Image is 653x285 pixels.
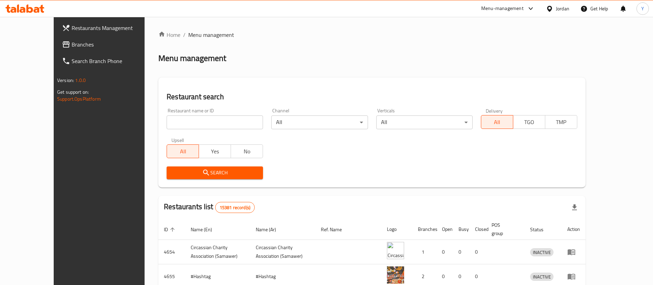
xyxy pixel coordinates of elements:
span: POS group [492,221,516,237]
img: #Hashtag [387,266,404,284]
span: Name (Ar) [256,225,285,234]
div: INACTIVE [530,273,554,281]
li: / [183,31,186,39]
td: 0 [470,240,486,264]
div: Menu-management [481,4,524,13]
div: All [376,115,473,129]
span: TMP [548,117,575,127]
h2: Restaurants list [164,202,255,213]
th: Branches [412,219,436,240]
span: INACTIVE [530,273,554,281]
span: TGO [516,117,543,127]
button: Search [167,166,263,179]
div: Export file [566,199,583,216]
span: All [484,117,510,127]
span: 1.0.0 [75,76,86,85]
button: No [231,144,263,158]
th: Open [436,219,453,240]
span: Branches [72,40,157,49]
button: Yes [199,144,231,158]
span: Name (En) [191,225,221,234]
td: 1 [412,240,436,264]
div: Menu [567,248,580,256]
td: ​Circassian ​Charity ​Association​ (Samawer) [250,240,315,264]
span: No [234,146,260,156]
th: Busy [453,219,470,240]
span: Ref. Name [321,225,351,234]
button: All [481,115,513,129]
h2: Menu management [158,53,226,64]
th: Logo [381,219,412,240]
span: Status [530,225,552,234]
span: Yes [202,146,228,156]
th: Action [562,219,586,240]
button: TGO [513,115,545,129]
td: 0 [436,240,453,264]
span: Restaurants Management [72,24,157,32]
label: Delivery [486,108,503,113]
button: All [167,144,199,158]
input: Search for restaurant name or ID.. [167,115,263,129]
span: Menu management [188,31,234,39]
img: ​Circassian ​Charity ​Association​ (Samawer) [387,242,404,259]
td: 4654 [158,240,185,264]
a: Search Branch Phone [56,53,163,69]
a: Support.OpsPlatform [57,94,101,103]
span: Version: [57,76,74,85]
span: All [170,146,196,156]
td: 0 [453,240,470,264]
div: Jordan [556,5,569,12]
a: Restaurants Management [56,20,163,36]
a: Home [158,31,180,39]
label: Upsell [171,138,184,142]
div: Total records count [215,202,255,213]
td: ​Circassian ​Charity ​Association​ (Samawer) [185,240,250,264]
span: ID [164,225,177,234]
th: Closed [470,219,486,240]
h2: Restaurant search [167,92,577,102]
div: Menu [567,272,580,281]
span: Search [172,169,257,177]
span: Search Branch Phone [72,57,157,65]
div: All [271,115,368,129]
a: Branches [56,36,163,53]
span: Get support on: [57,88,89,96]
span: 15381 record(s) [215,204,254,211]
span: INACTIVE [530,248,554,256]
span: Y [641,5,644,12]
button: TMP [545,115,577,129]
nav: breadcrumb [158,31,586,39]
